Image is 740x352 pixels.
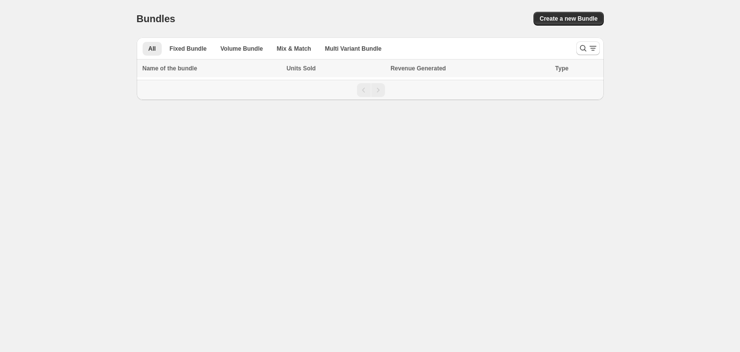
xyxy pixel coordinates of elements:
span: All [148,45,156,53]
button: Revenue Generated [390,64,456,73]
span: Revenue Generated [390,64,446,73]
div: Type [555,64,597,73]
span: Units Sold [287,64,316,73]
span: Multi Variant Bundle [325,45,382,53]
nav: Pagination [137,80,604,100]
div: Name of the bundle [143,64,281,73]
button: Units Sold [287,64,326,73]
button: Search and filter results [576,41,600,55]
span: Create a new Bundle [539,15,597,23]
span: Fixed Bundle [170,45,207,53]
span: Mix & Match [277,45,311,53]
h1: Bundles [137,13,176,25]
span: Volume Bundle [220,45,263,53]
button: Create a new Bundle [533,12,603,26]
